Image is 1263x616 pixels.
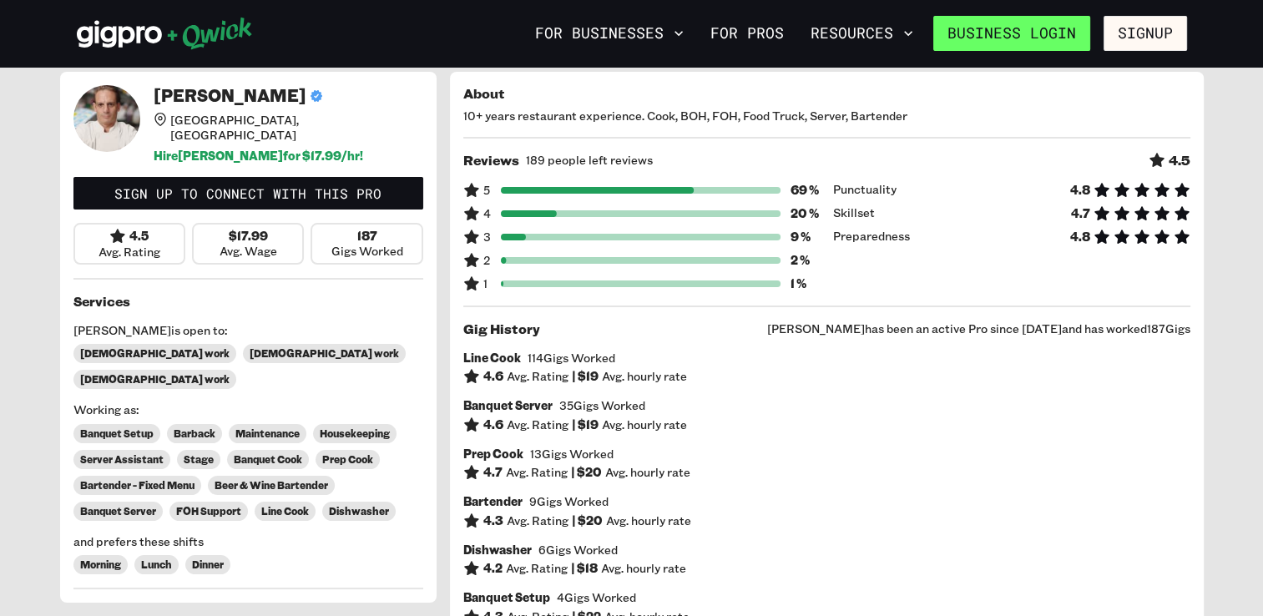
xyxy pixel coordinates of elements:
[483,465,503,480] h6: 4.7
[1104,16,1187,51] button: Signup
[791,230,820,245] h6: 9 %
[235,427,300,440] span: Maintenance
[791,276,820,291] h6: 1 %
[791,183,820,198] h6: 69 %
[605,465,690,480] span: Avg. hourly rate
[571,465,602,480] h6: | $ 20
[154,85,306,106] h4: [PERSON_NAME]
[329,505,389,518] span: Dishwasher
[529,494,609,509] span: 9 Gigs Worked
[1070,230,1090,245] h6: 4.8
[483,417,503,432] h6: 4.6
[463,398,553,413] h6: Banquet Server
[322,453,373,466] span: Prep Cook
[73,85,140,152] img: Pro headshot
[141,558,172,571] span: Lunch
[507,369,568,384] span: Avg. Rating
[80,505,156,518] span: Banquet Server
[463,182,491,199] span: 5
[506,465,568,480] span: Avg. Rating
[73,293,423,310] h5: Services
[506,561,568,576] span: Avg. Rating
[557,590,636,605] span: 4 Gigs Worked
[602,417,687,432] span: Avg. hourly rate
[80,347,230,360] span: [DEMOGRAPHIC_DATA] work
[463,85,1190,102] h5: About
[463,252,491,269] span: 2
[528,351,615,366] span: 114 Gigs Worked
[320,427,390,440] span: Housekeeping
[73,534,423,549] span: and prefers these shifts
[507,417,568,432] span: Avg. Rating
[606,513,691,528] span: Avg. hourly rate
[73,402,423,417] span: Working as:
[602,369,687,384] span: Avg. hourly rate
[174,427,215,440] span: Barback
[1071,206,1090,221] h6: 4.7
[229,229,268,244] h6: $17.99
[80,453,164,466] span: Server Assistant
[80,479,195,492] span: Bartender - Fixed Menu
[572,513,603,528] h6: | $ 20
[833,229,910,245] span: Preparedness
[1070,183,1090,198] h6: 4.8
[250,347,399,360] span: [DEMOGRAPHIC_DATA] work
[109,228,149,245] div: 4.5
[463,321,540,337] h5: Gig History
[463,447,523,462] h6: Prep Cook
[572,417,599,432] h6: | $ 19
[170,113,423,142] span: [GEOGRAPHIC_DATA], [GEOGRAPHIC_DATA]
[215,479,328,492] span: Beer & Wine Bartender
[933,16,1090,51] a: Business Login
[234,453,302,466] span: Banquet Cook
[99,245,160,260] span: Avg. Rating
[704,19,791,48] a: For Pros
[463,109,1190,124] span: 10+ years restaurant experience. Cook, BOH, FOH, Food Truck, Server, Bartender
[463,229,491,245] span: 3
[507,513,568,528] span: Avg. Rating
[80,558,121,571] span: Morning
[791,253,820,268] h6: 2 %
[463,494,523,509] h6: Bartender
[528,19,690,48] button: For Businesses
[483,513,503,528] h6: 4.3
[572,369,599,384] h6: | $ 19
[571,561,598,576] h6: | $ 18
[804,19,920,48] button: Resources
[73,177,423,210] a: Sign up to connect with this Pro
[463,152,519,169] h5: Reviews
[530,447,614,462] span: 13 Gigs Worked
[220,244,277,259] span: Avg. Wage
[559,398,645,413] span: 35 Gigs Worked
[1169,152,1190,169] h5: 4.5
[463,590,550,605] h6: Banquet Setup
[261,505,309,518] span: Line Cook
[601,561,686,576] span: Avg. hourly rate
[463,275,491,292] span: 1
[463,543,532,558] h6: Dishwasher
[73,323,423,338] span: [PERSON_NAME] is open to:
[538,543,618,558] span: 6 Gigs Worked
[357,229,377,244] h6: 187
[184,453,214,466] span: Stage
[833,182,897,199] span: Punctuality
[331,244,403,259] span: Gigs Worked
[176,505,241,518] span: FOH Support
[833,205,875,222] span: Skillset
[80,373,230,386] span: [DEMOGRAPHIC_DATA] work
[483,561,503,576] h6: 4.2
[192,558,224,571] span: Dinner
[791,206,820,221] h6: 20 %
[154,149,423,164] h6: Hire [PERSON_NAME] for $ 17.99 /hr!
[767,321,1190,336] span: [PERSON_NAME] has been an active Pro since [DATE] and has worked 187 Gigs
[80,427,154,440] span: Banquet Setup
[526,153,653,168] span: 189 people left reviews
[463,205,491,222] span: 4
[463,351,521,366] h6: Line Cook
[483,369,503,384] h6: 4.6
